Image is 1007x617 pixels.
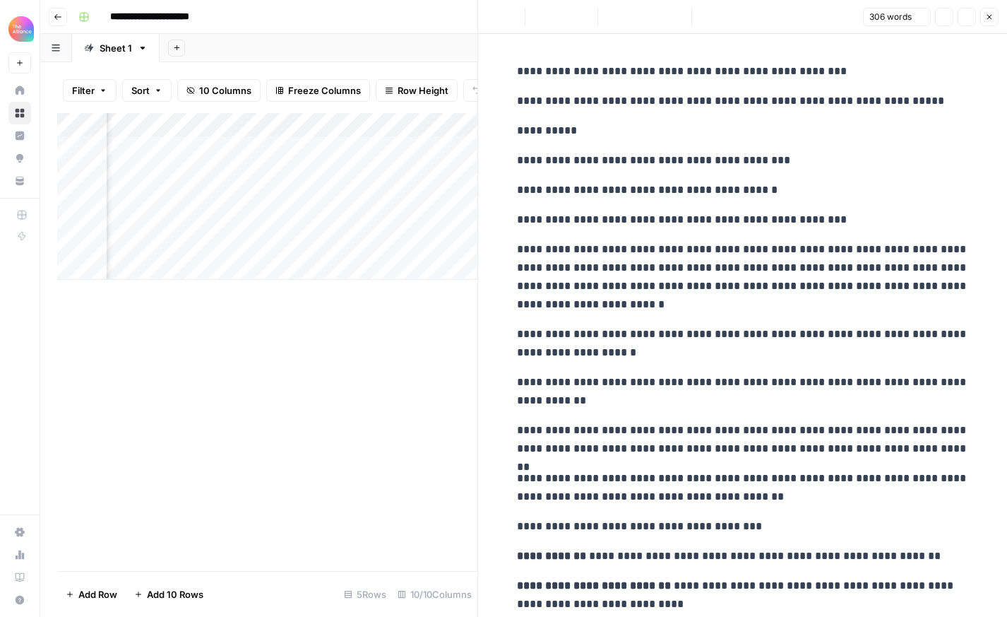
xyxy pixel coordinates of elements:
[288,83,361,98] span: Freeze Columns
[72,34,160,62] a: Sheet 1
[126,583,212,606] button: Add 10 Rows
[8,11,31,47] button: Workspace: Alliance
[72,83,95,98] span: Filter
[131,83,150,98] span: Sort
[8,170,31,192] a: Your Data
[8,521,31,543] a: Settings
[8,16,34,42] img: Alliance Logo
[266,79,370,102] button: Freeze Columns
[392,583,477,606] div: 10/10 Columns
[63,79,117,102] button: Filter
[177,79,261,102] button: 10 Columns
[8,543,31,566] a: Usage
[199,83,251,98] span: 10 Columns
[338,583,392,606] div: 5 Rows
[863,8,931,26] button: 306 words
[122,79,172,102] button: Sort
[100,41,132,55] div: Sheet 1
[8,147,31,170] a: Opportunities
[147,587,203,601] span: Add 10 Rows
[8,589,31,611] button: Help + Support
[398,83,448,98] span: Row Height
[376,79,458,102] button: Row Height
[8,124,31,147] a: Insights
[8,102,31,124] a: Browse
[57,583,126,606] button: Add Row
[8,79,31,102] a: Home
[78,587,117,601] span: Add Row
[869,11,912,23] span: 306 words
[8,566,31,589] a: Learning Hub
